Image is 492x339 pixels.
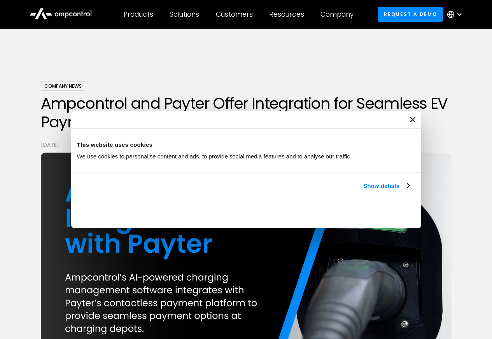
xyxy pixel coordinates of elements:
div: Customers [216,10,253,19]
a: Show details [363,181,409,191]
div: Company News [41,82,85,91]
div: Solutions [170,10,199,19]
div: Resources [269,10,304,19]
h1: Ampcontrol and Payter Offer Integration for Seamless EV Payment Processing [41,94,452,131]
a: Request a demo [378,7,443,21]
button: Close banner [410,117,415,122]
button: Okay [301,199,412,222]
span: We use cookies to personalise content and ads, to provide social media features and to analyse ou... [77,153,352,160]
div: Products [124,10,153,19]
div: Company [320,10,354,19]
p: [DATE] [41,141,452,149]
div: This website uses cookies [77,140,415,150]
